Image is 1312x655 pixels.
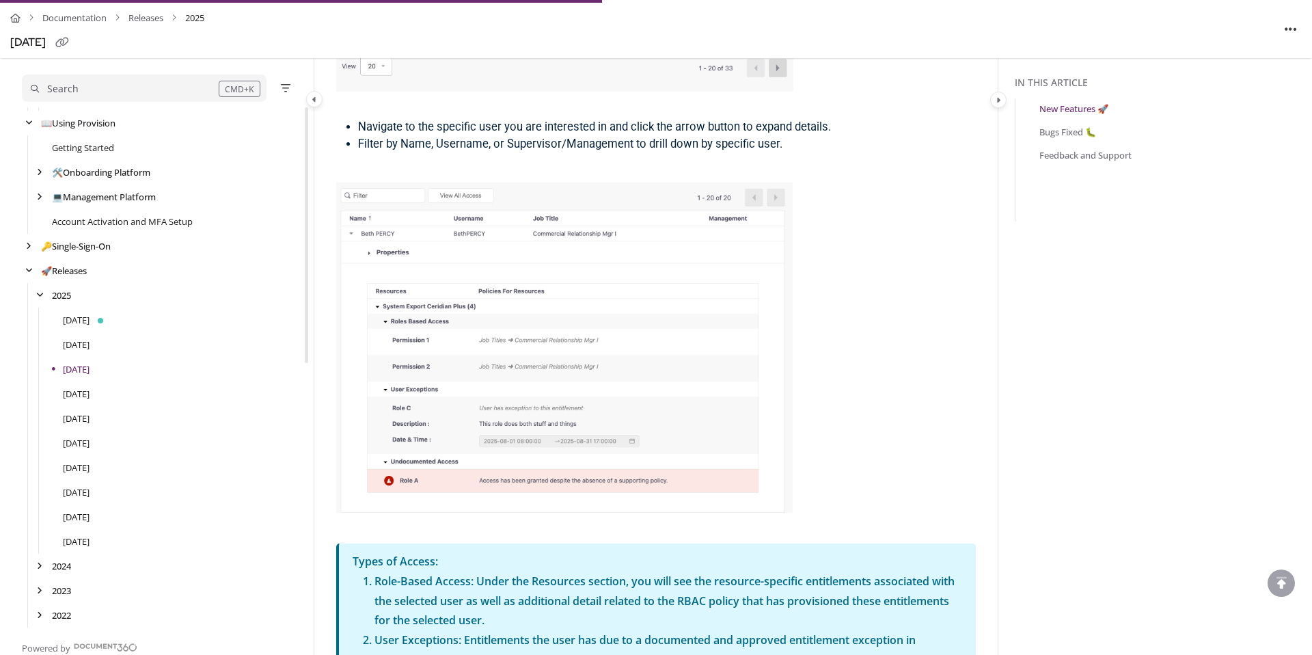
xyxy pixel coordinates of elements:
a: Home [10,8,20,28]
span: Filter by Name, Username, or Supervisor/Management to drill down by specific user. [358,137,782,150]
div: arrow [33,560,46,573]
a: 2024 [52,559,71,573]
button: Category toggle [990,92,1007,108]
div: arrow [33,609,46,622]
a: Powered by Document360 - opens in a new tab [22,639,137,655]
a: August 2025 [63,362,90,376]
a: February 2025 [63,510,90,524]
button: Category toggle [306,91,323,107]
div: arrow [22,240,36,253]
div: arrow [33,585,46,598]
div: arrow [22,117,36,130]
span: 📖 [41,117,52,129]
span: 🛠️ [52,166,63,178]
a: 2025 [52,289,71,302]
a: Getting Started [52,141,114,155]
span: Navigate to the specific user you are interested in and click the arrow button to expand details. [358,120,831,133]
a: Bugs Fixed 🐛 [1039,125,1096,139]
button: Article more options [1280,18,1302,40]
a: October 2025 [63,313,90,327]
p: Types of Access: [353,552,962,572]
a: May 2025 [63,436,90,450]
img: Document360 [74,643,137,652]
div: arrow [33,166,46,179]
button: Search [22,75,266,102]
a: Onboarding Platform [52,165,150,179]
a: June 2025 [63,412,90,425]
a: Account Activation and MFA Setup [52,215,193,228]
div: [DATE] [10,33,46,53]
p: Role-Based Access: Under the Resources section, you will see the resource-specific entitlements a... [374,572,962,630]
a: Single-Sign-On [41,239,111,253]
a: Using Provision [41,116,115,130]
div: In this article [1015,75,1307,90]
span: 🚀 [41,265,52,277]
a: 2023 [52,584,71,598]
div: arrow [33,289,46,302]
button: Copy link of [51,32,73,54]
a: New Features 🚀 [1039,102,1108,116]
div: arrow [33,191,46,204]
a: January 2025 [63,535,90,548]
a: March 2025 [63,485,90,499]
div: scroll to top [1268,570,1295,597]
span: Powered by [22,641,70,655]
span: 2025 [185,8,204,28]
a: April 2025 [63,461,90,474]
a: Feedback and Support [1039,148,1132,162]
a: 2022 [52,609,71,622]
div: Search [47,81,79,96]
a: September 2025 [63,338,90,351]
a: Documentation [42,8,107,28]
a: Management Platform [52,190,156,204]
a: July 2025 [63,387,90,401]
span: 🔑 [41,240,52,252]
div: arrow [22,265,36,278]
a: Releases [128,8,163,28]
div: CMD+K [219,81,260,97]
a: Releases [41,264,87,278]
button: Filter [277,80,294,96]
span: 💻 [52,191,63,203]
